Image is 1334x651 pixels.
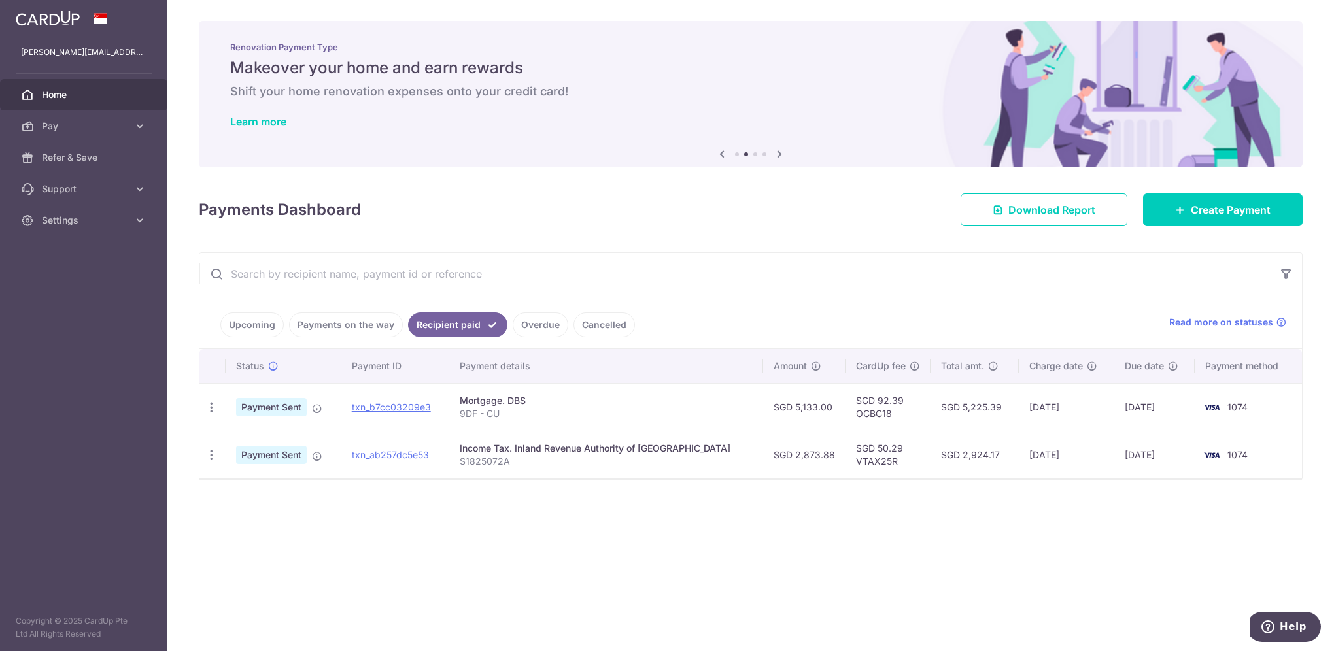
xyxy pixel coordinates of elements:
[42,182,128,195] span: Support
[1029,359,1083,373] span: Charge date
[236,398,307,416] span: Payment Sent
[230,58,1271,78] h5: Makeover your home and earn rewards
[199,253,1271,295] input: Search by recipient name, payment id or reference
[856,359,906,373] span: CardUp fee
[1125,359,1164,373] span: Due date
[1143,193,1303,226] a: Create Payment
[352,449,429,460] a: txn_ab257dc5e53
[460,394,753,407] div: Mortgage. DBS
[931,383,1019,431] td: SGD 5,225.39
[199,198,361,222] h4: Payments Dashboard
[449,349,764,383] th: Payment details
[763,383,846,431] td: SGD 5,133.00
[1199,447,1225,463] img: Bank Card
[1191,202,1271,218] span: Create Payment
[1227,401,1248,412] span: 1074
[42,120,128,133] span: Pay
[573,312,635,337] a: Cancelled
[220,312,284,337] a: Upcoming
[408,312,507,337] a: Recipient paid
[236,359,264,373] span: Status
[941,359,984,373] span: Total amt.
[42,214,128,227] span: Settings
[1114,383,1195,431] td: [DATE]
[774,359,807,373] span: Amount
[460,407,753,420] p: 9DF - CU
[1169,316,1273,329] span: Read more on statuses
[236,446,307,464] span: Payment Sent
[230,42,1271,52] p: Renovation Payment Type
[1114,431,1195,478] td: [DATE]
[352,401,431,412] a: txn_b7cc03209e3
[289,312,403,337] a: Payments on the way
[1008,202,1095,218] span: Download Report
[1169,316,1286,329] a: Read more on statuses
[230,84,1271,99] h6: Shift your home renovation expenses onto your credit card!
[460,442,753,455] div: Income Tax. Inland Revenue Authority of [GEOGRAPHIC_DATA]
[42,151,128,164] span: Refer & Save
[230,115,286,128] a: Learn more
[513,312,568,337] a: Overdue
[1227,449,1248,460] span: 1074
[1019,383,1115,431] td: [DATE]
[846,383,931,431] td: SGD 92.39 OCBC18
[42,88,128,101] span: Home
[1195,349,1302,383] th: Payment method
[199,21,1303,167] img: Renovation banner
[21,46,146,59] p: [PERSON_NAME][EMAIL_ADDRESS][DOMAIN_NAME]
[1199,399,1225,415] img: Bank Card
[460,455,753,468] p: S1825072A
[931,431,1019,478] td: SGD 2,924.17
[1019,431,1115,478] td: [DATE]
[16,10,80,26] img: CardUp
[846,431,931,478] td: SGD 50.29 VTAX25R
[341,349,449,383] th: Payment ID
[1250,612,1321,644] iframe: Opens a widget where you can find more information
[763,431,846,478] td: SGD 2,873.88
[961,193,1127,226] a: Download Report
